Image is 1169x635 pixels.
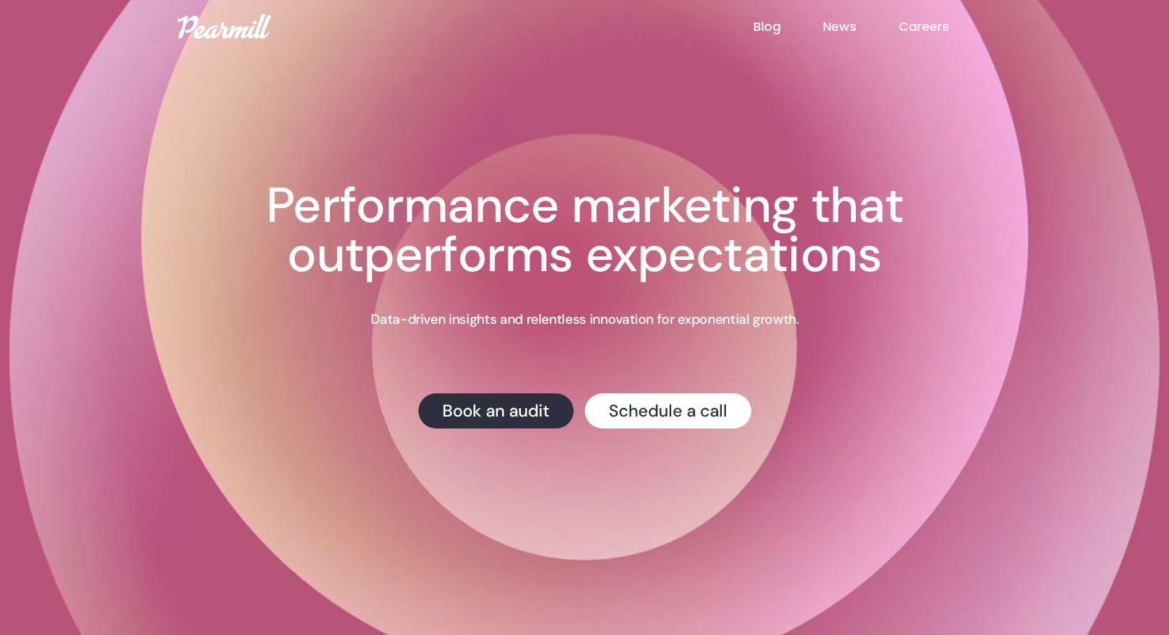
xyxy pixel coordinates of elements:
[585,393,751,428] a: Schedule a call
[371,310,798,329] p: Data-driven insights and relentless innovation for exponential growth.
[178,14,271,39] img: Pearmill logo
[899,18,991,36] a: Careers
[418,393,574,428] a: Book an audit
[753,18,823,36] a: Blog
[192,181,978,280] h1: Performance marketing that outperforms expectations
[823,18,899,36] a: News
